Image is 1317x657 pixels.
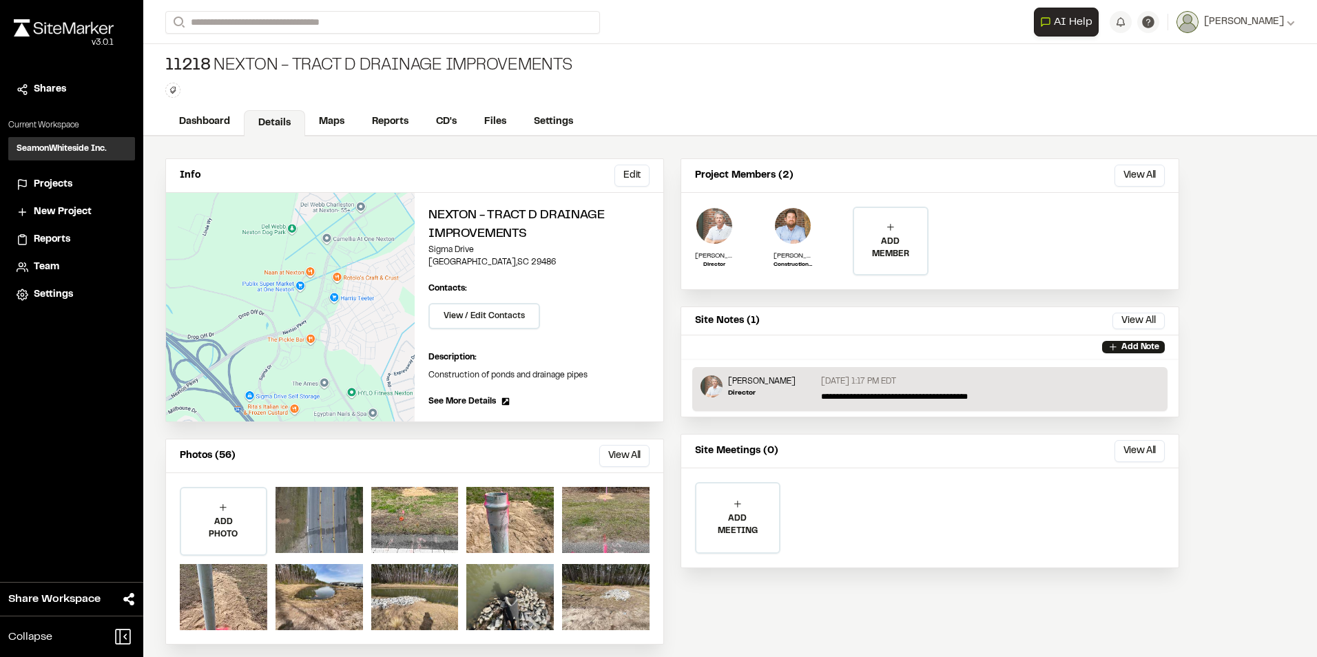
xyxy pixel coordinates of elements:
[695,444,778,459] p: Site Meetings (0)
[695,313,760,328] p: Site Notes (1)
[520,109,587,135] a: Settings
[1112,313,1165,329] button: View All
[1114,440,1165,462] button: View All
[696,512,779,537] p: ADD MEETING
[428,282,467,295] p: Contacts:
[34,82,66,97] span: Shares
[358,109,422,135] a: Reports
[34,232,70,247] span: Reports
[17,82,127,97] a: Shares
[244,110,305,136] a: Details
[1176,11,1295,33] button: [PERSON_NAME]
[599,445,650,467] button: View All
[165,109,244,135] a: Dashboard
[728,375,796,388] p: [PERSON_NAME]
[821,375,896,388] p: [DATE] 1:17 PM EDT
[701,375,723,397] img: Donald Jones
[14,36,114,49] div: Oh geez...please don't...
[1204,14,1284,30] span: [PERSON_NAME]
[8,119,135,132] p: Current Workspace
[774,251,812,261] p: [PERSON_NAME]
[165,11,190,34] button: Search
[614,165,650,187] button: Edit
[774,261,812,269] p: Construction Admin Field Representative II
[695,261,734,269] p: Director
[1034,8,1099,36] button: Open AI Assistant
[1054,14,1092,30] span: AI Help
[8,629,52,645] span: Collapse
[181,516,266,541] p: ADD PHOTO
[428,303,540,329] button: View / Edit Contacts
[17,143,107,155] h3: SeamonWhiteside Inc.
[34,177,72,192] span: Projects
[695,251,734,261] p: [PERSON_NAME]
[165,83,180,98] button: Edit Tags
[428,256,650,269] p: [GEOGRAPHIC_DATA] , SC 29486
[17,177,127,192] a: Projects
[428,351,650,364] p: Description:
[305,109,358,135] a: Maps
[180,448,236,463] p: Photos (56)
[17,287,127,302] a: Settings
[428,395,496,408] span: See More Details
[8,591,101,607] span: Share Workspace
[1034,8,1104,36] div: Open AI Assistant
[34,287,73,302] span: Settings
[854,236,927,260] p: ADD MEMBER
[428,244,650,256] p: Sigma Drive
[1176,11,1199,33] img: User
[165,55,572,77] div: Nexton - Tract D Drainage Improvements
[428,369,650,382] p: Construction of ponds and drainage pipes
[17,232,127,247] a: Reports
[428,207,650,244] h2: Nexton - Tract D Drainage Improvements
[470,109,520,135] a: Files
[1114,165,1165,187] button: View All
[695,207,734,245] img: Donald Jones
[774,207,812,245] img: Shawn Simons
[165,55,211,77] span: 11218
[1121,341,1159,353] p: Add Note
[422,109,470,135] a: CD's
[17,205,127,220] a: New Project
[180,168,200,183] p: Info
[17,260,127,275] a: Team
[728,388,796,398] p: Director
[34,205,92,220] span: New Project
[34,260,59,275] span: Team
[695,168,794,183] p: Project Members (2)
[14,19,114,36] img: rebrand.png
